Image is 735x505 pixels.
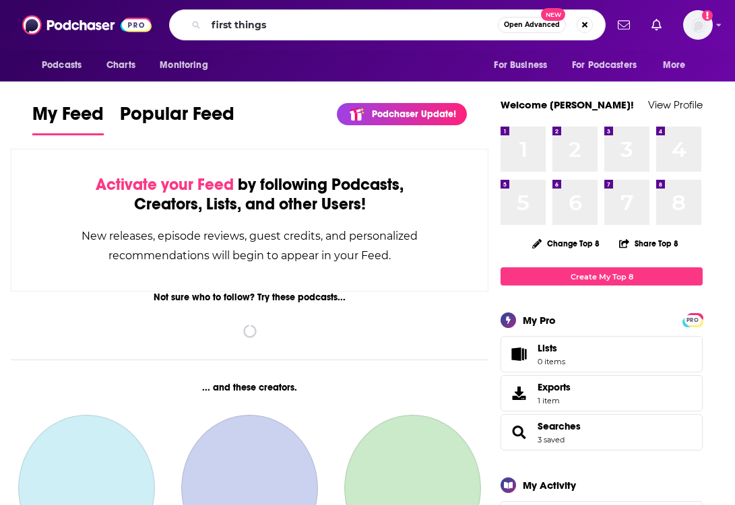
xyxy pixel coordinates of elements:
[79,226,420,265] div: New releases, episode reviews, guest credits, and personalized recommendations will begin to appe...
[501,98,634,111] a: Welcome [PERSON_NAME]!
[11,382,488,393] div: ... and these creators.
[505,345,532,364] span: Lists
[501,336,703,372] a: Lists
[501,375,703,411] a: Exports
[538,396,571,405] span: 1 item
[504,22,560,28] span: Open Advanced
[96,174,234,195] span: Activate your Feed
[79,175,420,214] div: by following Podcasts, Creators, Lists, and other Users!
[538,357,565,366] span: 0 items
[160,56,207,75] span: Monitoring
[501,267,703,285] a: Create My Top 8
[524,235,608,252] button: Change Top 8
[106,56,135,75] span: Charts
[684,314,701,325] a: PRO
[612,13,635,36] a: Show notifications dropdown
[150,53,225,78] button: open menu
[538,381,571,393] span: Exports
[484,53,564,78] button: open menu
[683,10,713,40] img: User Profile
[683,10,713,40] button: Show profile menu
[538,342,557,354] span: Lists
[702,10,713,21] svg: Add a profile image
[32,102,104,135] a: My Feed
[653,53,703,78] button: open menu
[372,108,456,120] p: Podchaser Update!
[683,10,713,40] span: Logged in as kkade
[32,53,99,78] button: open menu
[646,13,667,36] a: Show notifications dropdown
[648,98,703,111] a: View Profile
[494,56,547,75] span: For Business
[120,102,234,135] a: Popular Feed
[572,56,637,75] span: For Podcasters
[169,9,606,40] div: Search podcasts, credits, & more...
[206,14,498,36] input: Search podcasts, credits, & more...
[498,17,566,33] button: Open AdvancedNew
[32,102,104,133] span: My Feed
[523,314,556,327] div: My Pro
[505,423,532,442] a: Searches
[523,479,576,492] div: My Activity
[541,8,565,21] span: New
[120,102,234,133] span: Popular Feed
[563,53,656,78] button: open menu
[538,342,565,354] span: Lists
[98,53,143,78] a: Charts
[618,230,679,257] button: Share Top 8
[663,56,686,75] span: More
[505,384,532,403] span: Exports
[501,414,703,450] span: Searches
[42,56,82,75] span: Podcasts
[11,292,488,303] div: Not sure who to follow? Try these podcasts...
[22,12,152,38] img: Podchaser - Follow, Share and Rate Podcasts
[538,420,581,432] a: Searches
[538,435,565,444] a: 3 saved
